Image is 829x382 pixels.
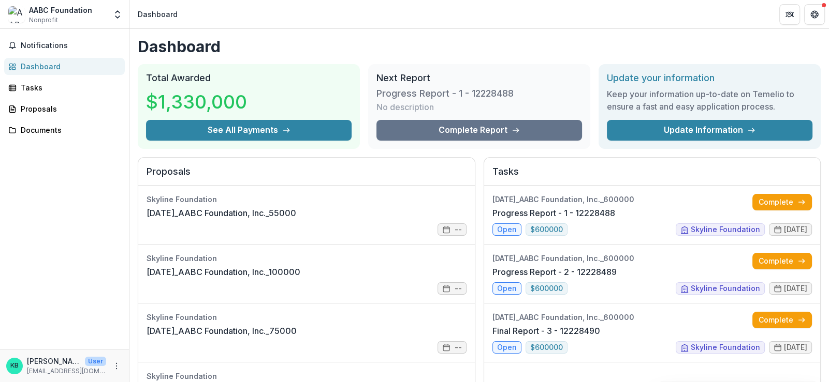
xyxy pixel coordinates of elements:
[492,207,615,219] a: Progress Report - 1 - 12228488
[376,72,582,84] h2: Next Report
[4,58,125,75] a: Dashboard
[147,166,467,186] h2: Proposals
[146,120,352,141] button: See All Payments
[752,253,812,269] a: Complete
[21,103,117,114] div: Proposals
[752,194,812,210] a: Complete
[147,325,297,337] a: [DATE]_AABC Foundation, Inc._75000
[29,5,92,16] div: AABC Foundation
[147,207,296,219] a: [DATE]_AABC Foundation, Inc._55000
[85,357,106,366] p: User
[146,72,352,84] h2: Total Awarded
[21,125,117,135] div: Documents
[110,4,125,25] button: Open entity switcher
[8,6,25,23] img: AABC Foundation
[21,41,121,50] span: Notifications
[607,120,812,141] a: Update Information
[376,120,582,141] a: Complete Report
[492,325,600,337] a: Final Report - 3 - 12228490
[607,72,812,84] h2: Update your information
[147,266,300,278] a: [DATE]_AABC Foundation, Inc._100000
[607,88,812,113] h3: Keep your information up-to-date on Temelio to ensure a fast and easy application process.
[4,79,125,96] a: Tasks
[10,362,19,369] div: Kate Bauer
[21,61,117,72] div: Dashboard
[492,166,812,186] h2: Tasks
[134,7,182,22] nav: breadcrumb
[29,16,58,25] span: Nonprofit
[138,9,178,20] div: Dashboard
[4,100,125,117] a: Proposals
[376,88,514,99] h3: Progress Report - 1 - 12228488
[27,366,106,376] p: [EMAIL_ADDRESS][DOMAIN_NAME]
[138,37,821,56] h1: Dashboard
[492,266,617,278] a: Progress Report - 2 - 12228489
[27,356,81,366] p: [PERSON_NAME]
[4,121,125,139] a: Documents
[779,4,800,25] button: Partners
[376,101,434,113] p: No description
[752,312,812,328] a: Complete
[146,88,247,116] h3: $1,330,000
[21,82,117,93] div: Tasks
[804,4,825,25] button: Get Help
[110,360,123,372] button: More
[4,37,125,54] button: Notifications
